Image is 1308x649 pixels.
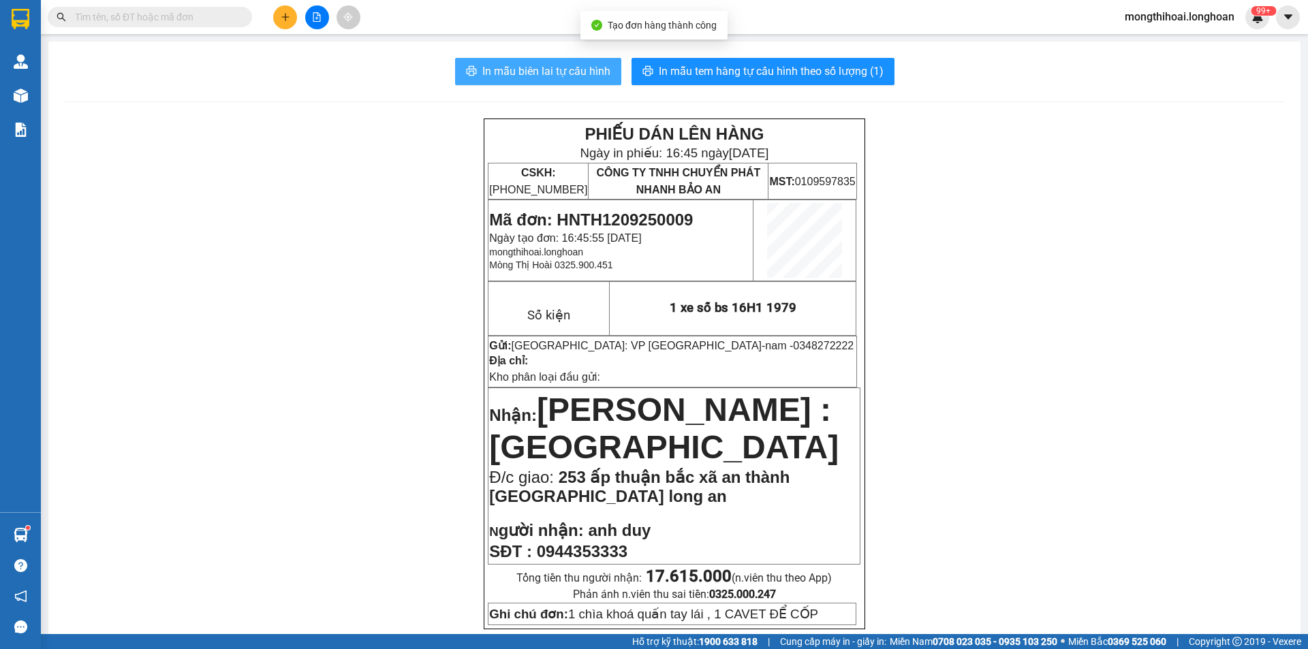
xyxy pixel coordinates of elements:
[337,5,360,29] button: aim
[537,542,627,560] span: 0944353333
[5,46,104,70] span: [PHONE_NUMBER]
[489,371,600,383] span: Kho phân loại đầu gửi:
[12,9,29,29] img: logo-vxr
[489,607,568,621] strong: Ghi chú đơn:
[585,125,764,143] strong: PHIẾU DÁN LÊN HÀNG
[512,340,762,351] span: [GEOGRAPHIC_DATA]: VP [GEOGRAPHIC_DATA]
[489,468,558,486] span: Đ/c giao:
[769,176,794,187] strong: MST:
[632,58,894,85] button: printerIn mẫu tem hàng tự cấu hình theo số lượng (1)
[1114,8,1245,25] span: mongthihoai.longhoan
[281,12,290,22] span: plus
[516,571,832,584] span: Tổng tiền thu người nhận:
[729,146,769,160] span: [DATE]
[37,46,72,58] strong: CSKH:
[608,20,717,31] span: Tạo đơn hàng thành công
[933,636,1057,647] strong: 0708 023 035 - 0935 103 250
[699,636,758,647] strong: 1900 633 818
[489,542,532,560] strong: SĐT :
[489,355,528,366] strong: Địa chỉ:
[86,27,275,42] span: Ngày in phiếu: 16:42 ngày
[14,559,27,572] span: question-circle
[1232,637,1242,646] span: copyright
[591,20,602,31] span: check-circle
[466,65,477,78] span: printer
[455,58,621,85] button: printerIn mẫu biên lai tự cấu hình
[14,590,27,603] span: notification
[588,521,651,539] span: anh duy
[14,123,28,137] img: solution-icon
[489,340,511,351] strong: Gửi:
[489,406,537,424] span: Nhận:
[1282,11,1294,23] span: caret-down
[26,526,30,530] sup: 1
[14,620,27,633] span: message
[489,259,612,270] span: Mòng Thị Hoài 0325.900.451
[646,567,732,586] strong: 17.615.000
[489,607,818,621] span: 1 chìa khoá quấn tay lái , 1 CAVET ĐỂ CỐP
[14,54,28,69] img: warehouse-icon
[482,63,610,80] span: In mẫu biên lai tự cấu hình
[1177,634,1179,649] span: |
[890,634,1057,649] span: Miền Nam
[343,12,353,22] span: aim
[769,176,855,187] span: 0109597835
[580,146,768,160] span: Ngày in phiếu: 16:45 ngày
[1251,6,1276,16] sup: 285
[14,528,28,542] img: warehouse-icon
[5,82,209,101] span: Mã đơn: HNTH1209250008
[646,571,832,584] span: (n.viên thu theo App)
[489,524,583,539] strong: N
[1108,636,1166,647] strong: 0369 525 060
[75,10,236,25] input: Tìm tên, số ĐT hoặc mã đơn
[793,340,854,351] span: 0348272222
[642,65,653,78] span: printer
[765,340,854,351] span: nam -
[499,521,584,539] span: gười nhận:
[14,89,28,103] img: warehouse-icon
[1251,11,1264,23] img: icon-new-feature
[489,232,641,244] span: Ngày tạo đơn: 16:45:55 [DATE]
[119,46,250,71] span: CÔNG TY TNHH CHUYỂN PHÁT NHANH BẢO AN
[596,167,760,195] span: CÔNG TY TNHH CHUYỂN PHÁT NHANH BẢO AN
[489,468,790,505] span: 253 ấp thuận bắc xã an thành [GEOGRAPHIC_DATA] long an
[521,167,556,178] strong: CSKH:
[768,634,770,649] span: |
[489,392,839,465] span: [PERSON_NAME] : [GEOGRAPHIC_DATA]
[780,634,886,649] span: Cung cấp máy in - giấy in:
[305,5,329,29] button: file-add
[1276,5,1300,29] button: caret-down
[489,167,587,195] span: [PHONE_NUMBER]
[57,12,66,22] span: search
[489,210,693,229] span: Mã đơn: HNTH1209250009
[527,308,570,323] span: Số kiện
[573,588,776,601] span: Phản ánh n.viên thu sai tiền:
[709,588,776,601] strong: 0325.000.247
[489,247,583,257] span: mongthihoai.longhoan
[273,5,297,29] button: plus
[632,634,758,649] span: Hỗ trợ kỹ thuật:
[312,12,322,22] span: file-add
[670,300,796,315] span: 1 xe số bs 16H1 1979
[1061,639,1065,644] span: ⚪️
[762,340,854,351] span: -
[1068,634,1166,649] span: Miền Bắc
[91,6,270,25] strong: PHIẾU DÁN LÊN HÀNG
[659,63,884,80] span: In mẫu tem hàng tự cấu hình theo số lượng (1)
